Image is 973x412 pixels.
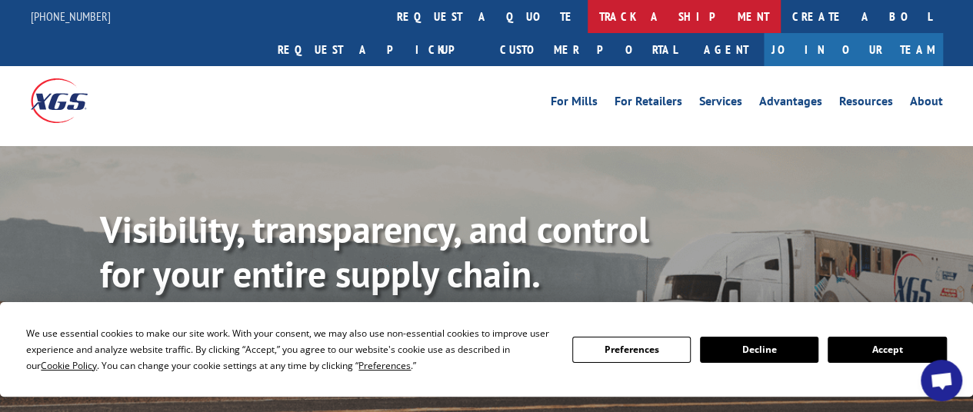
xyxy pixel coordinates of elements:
[688,33,764,66] a: Agent
[551,95,598,112] a: For Mills
[41,359,97,372] span: Cookie Policy
[764,33,943,66] a: Join Our Team
[615,95,682,112] a: For Retailers
[839,95,893,112] a: Resources
[100,205,649,297] b: Visibility, transparency, and control for your entire supply chain.
[31,8,111,24] a: [PHONE_NUMBER]
[910,95,943,112] a: About
[700,337,818,363] button: Decline
[699,95,742,112] a: Services
[358,359,411,372] span: Preferences
[759,95,822,112] a: Advantages
[921,360,962,401] div: Open chat
[828,337,946,363] button: Accept
[488,33,688,66] a: Customer Portal
[266,33,488,66] a: Request a pickup
[26,325,553,374] div: We use essential cookies to make our site work. With your consent, we may also use non-essential ...
[572,337,691,363] button: Preferences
